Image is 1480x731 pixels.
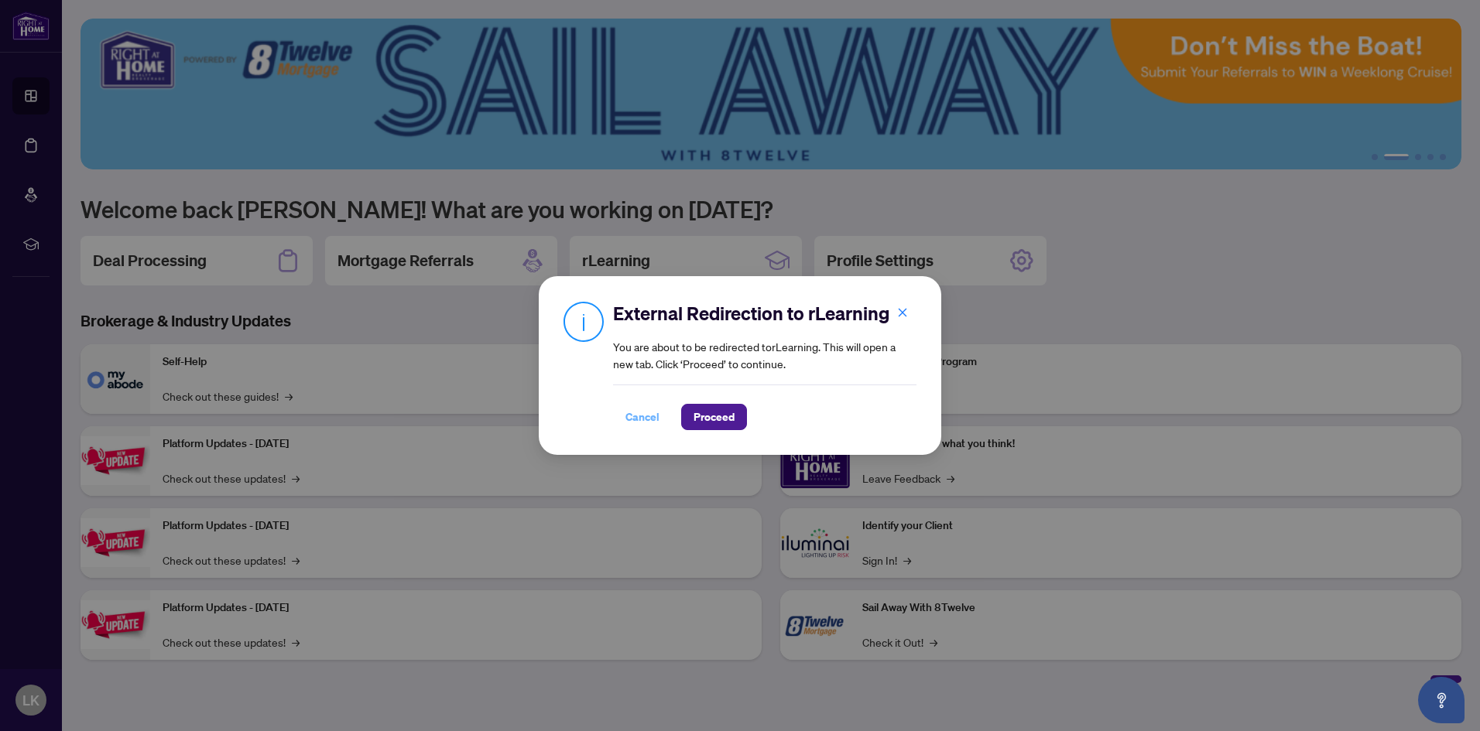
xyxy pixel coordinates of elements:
div: You are about to be redirected to rLearning . This will open a new tab. Click ‘Proceed’ to continue. [613,301,916,430]
button: Open asap [1418,677,1465,723]
span: close [897,307,908,318]
button: Cancel [613,404,672,430]
span: Proceed [694,405,735,429]
img: Info Icon [564,301,604,342]
button: Proceed [681,404,747,430]
h2: External Redirection to rLearning [613,301,916,326]
span: Cancel [625,405,659,429]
